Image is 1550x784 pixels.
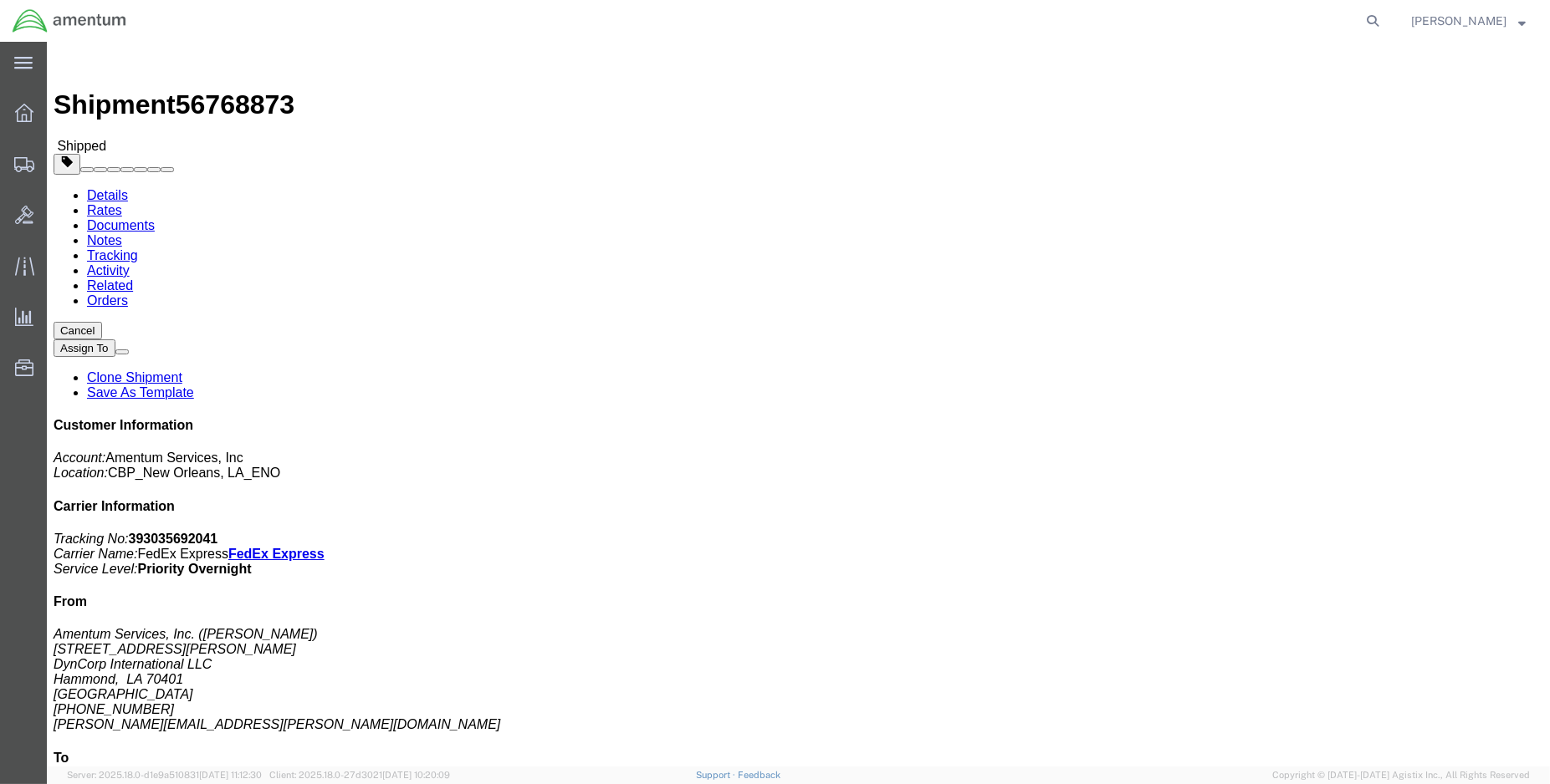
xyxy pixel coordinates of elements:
[269,770,450,780] span: Client: 2025.18.0-27d3021
[1410,11,1527,31] button: [PERSON_NAME]
[199,770,262,780] span: [DATE] 11:12:30
[738,770,780,780] a: Feedback
[1272,768,1530,782] span: Copyright © [DATE]-[DATE] Agistix Inc., All Rights Reserved
[47,42,1550,766] iframe: FS Legacy Container
[696,770,738,780] a: Support
[12,8,127,33] img: logo
[382,770,450,780] span: [DATE] 10:20:09
[67,770,262,780] span: Server: 2025.18.0-d1e9a510831
[1411,12,1507,30] span: Brian Marquez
